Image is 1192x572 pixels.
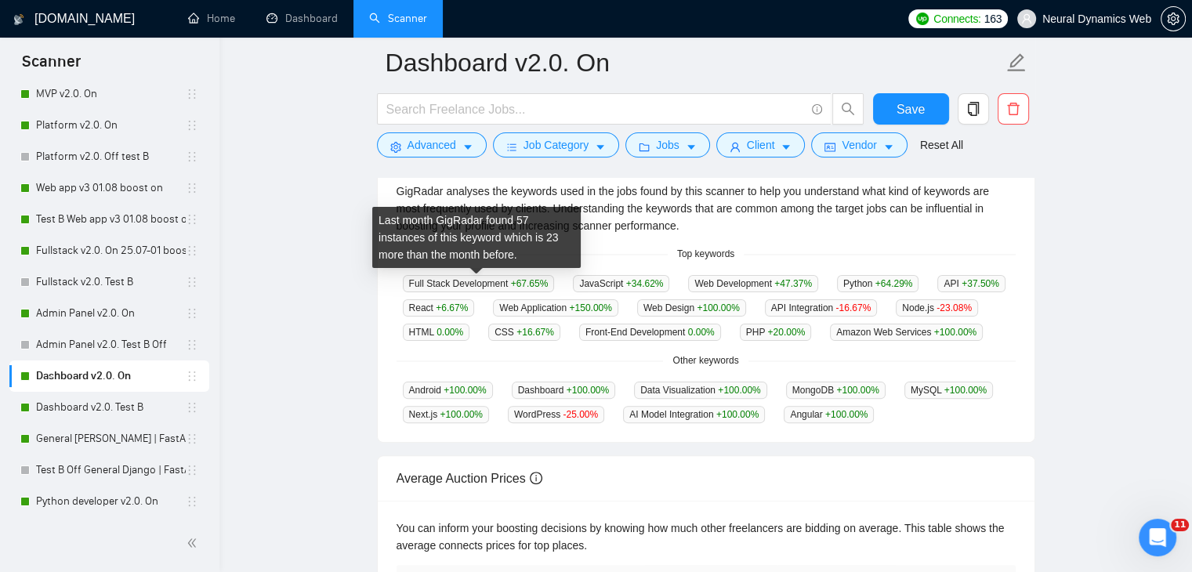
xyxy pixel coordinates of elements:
[36,298,186,329] a: Admin Panel v2.0. On
[1006,52,1027,73] span: edit
[530,472,542,484] span: info-circle
[36,235,186,266] a: Fullstack v2.0. On 25.07-01 boost
[266,12,338,25] a: dashboardDashboard
[369,12,427,25] a: searchScanner
[9,172,209,204] li: Web app v3 01.08 boost on
[833,102,863,116] span: search
[372,207,581,268] div: Last month GigRadar found 57 instances of this keyword which is 23 more than the month before.
[1161,13,1186,25] a: setting
[958,102,988,116] span: copy
[186,182,198,194] span: holder
[637,299,746,317] span: Web Design
[812,104,822,114] span: info-circle
[36,172,186,204] a: Web app v3 01.08 boost on
[567,385,609,396] span: +100.00 %
[1139,519,1176,556] iframe: Intercom live chat
[920,136,963,154] a: Reset All
[9,423,209,454] li: General Django | FastAPI v2.0. On
[13,7,24,32] img: logo
[824,141,835,153] span: idcard
[9,141,209,172] li: Platform v2.0. Off test B
[186,307,198,320] span: holder
[573,275,669,292] span: JavaScript
[36,423,186,454] a: General [PERSON_NAME] | FastAPI v2.0. On
[9,454,209,486] li: Test B Off General Django | FastAPI v2.0.
[897,100,925,119] span: Save
[934,327,976,338] span: +100.00 %
[958,93,989,125] button: copy
[36,110,186,141] a: Platform v2.0. On
[837,275,918,292] span: Python
[937,302,972,313] span: -23.08 %
[1021,13,1032,24] span: user
[488,324,560,341] span: CSS
[937,275,1005,292] span: API
[836,385,879,396] span: +100.00 %
[186,433,198,445] span: holder
[512,382,615,399] span: Dashboard
[440,409,483,420] span: +100.00 %
[623,406,765,423] span: AI Model Integration
[811,132,907,157] button: idcardVendorcaret-down
[626,278,664,289] span: +34.62 %
[186,370,198,382] span: holder
[186,338,198,351] span: holder
[36,392,186,423] a: Dashboard v2.0. Test B
[663,353,748,368] span: Other keywords
[830,324,983,341] span: Amazon Web Services
[188,12,235,25] a: homeHome
[767,327,805,338] span: +20.00 %
[390,141,401,153] span: setting
[656,136,679,154] span: Jobs
[186,244,198,257] span: holder
[781,141,792,153] span: caret-down
[944,385,987,396] span: +100.00 %
[688,327,715,338] span: 0.00 %
[832,93,864,125] button: search
[569,302,611,313] span: +150.00 %
[9,360,209,392] li: Dashboard v2.0. On
[9,329,209,360] li: Admin Panel v2.0. Test B Off
[563,409,598,420] span: -25.00 %
[688,275,818,292] span: Web Development
[668,247,744,262] span: Top keywords
[524,136,589,154] span: Job Category
[506,141,517,153] span: bars
[842,136,876,154] span: Vendor
[403,324,470,341] span: HTML
[730,141,741,153] span: user
[904,382,993,399] span: MySQL
[493,299,618,317] span: Web Application
[1161,13,1185,25] span: setting
[186,464,198,476] span: holder
[403,275,555,292] span: Full Stack Development
[397,456,1016,501] div: Average Auction Prices
[36,360,186,392] a: Dashboard v2.0. On
[9,266,209,298] li: Fullstack v2.0. Test B
[1161,6,1186,31] button: setting
[9,235,209,266] li: Fullstack v2.0. On 25.07-01 boost
[595,141,606,153] span: caret-down
[786,382,886,399] span: MongoDB
[883,141,894,153] span: caret-down
[875,278,913,289] span: +64.29 %
[716,409,759,420] span: +100.00 %
[774,278,812,289] span: +47.37 %
[408,136,456,154] span: Advanced
[1171,519,1189,531] span: 11
[36,454,186,486] a: Test B Off General Django | FastAPI v2.0.
[386,100,805,119] input: Search Freelance Jobs...
[634,382,767,399] span: Data Visualization
[36,141,186,172] a: Platform v2.0. Off test B
[462,141,473,153] span: caret-down
[765,299,877,317] span: API Integration
[36,78,186,110] a: MVP v2.0. On
[186,213,198,226] span: holder
[511,278,549,289] span: +67.65 %
[716,132,806,157] button: userClientcaret-down
[747,136,775,154] span: Client
[896,299,978,317] span: Node.js
[186,276,198,288] span: holder
[9,78,209,110] li: MVP v2.0. On
[397,183,1016,234] div: GigRadar analyses the keywords used in the jobs found by this scanner to help you understand what...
